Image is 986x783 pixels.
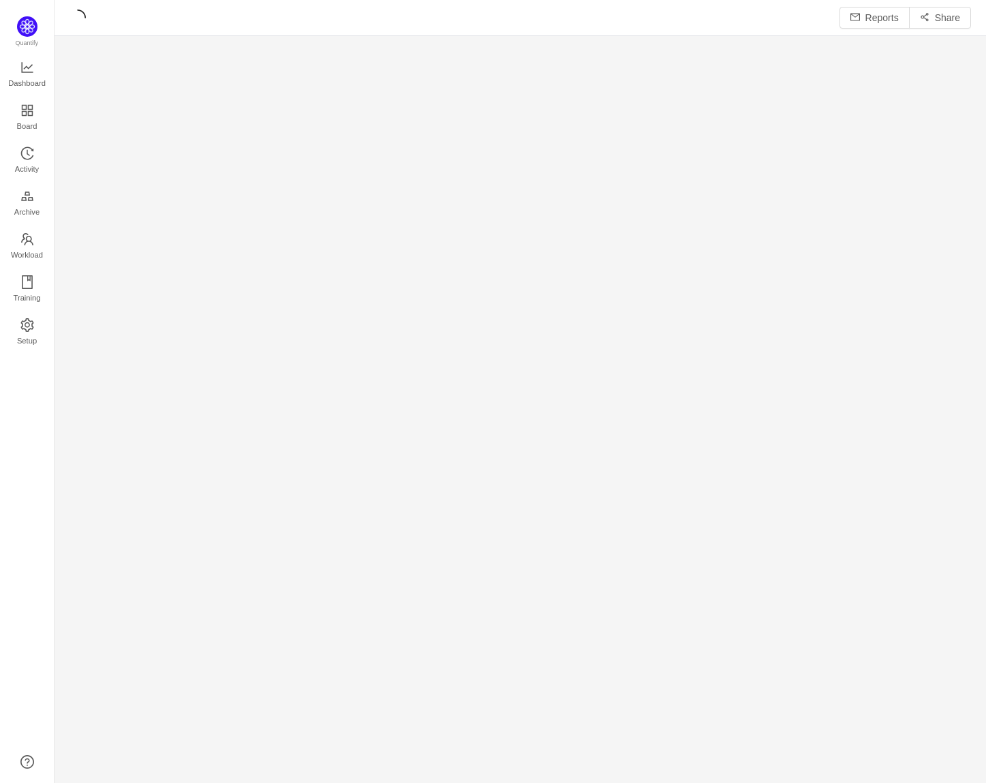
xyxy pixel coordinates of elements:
[839,7,910,29] button: icon: mailReports
[17,112,37,140] span: Board
[70,10,86,26] i: icon: loading
[20,147,34,160] i: icon: history
[20,275,34,289] i: icon: book
[11,241,43,268] span: Workload
[17,16,37,37] img: Quantify
[20,61,34,89] a: Dashboard
[20,147,34,174] a: Activity
[17,327,37,354] span: Setup
[20,189,34,203] i: icon: gold
[13,284,40,311] span: Training
[20,232,34,246] i: icon: team
[15,155,39,183] span: Activity
[20,276,34,303] a: Training
[20,190,34,217] a: Archive
[909,7,971,29] button: icon: share-altShare
[20,319,34,346] a: Setup
[20,318,34,332] i: icon: setting
[20,61,34,74] i: icon: line-chart
[20,104,34,132] a: Board
[14,198,40,226] span: Archive
[20,233,34,260] a: Workload
[20,104,34,117] i: icon: appstore
[16,40,39,46] span: Quantify
[8,70,46,97] span: Dashboard
[20,755,34,769] a: icon: question-circle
